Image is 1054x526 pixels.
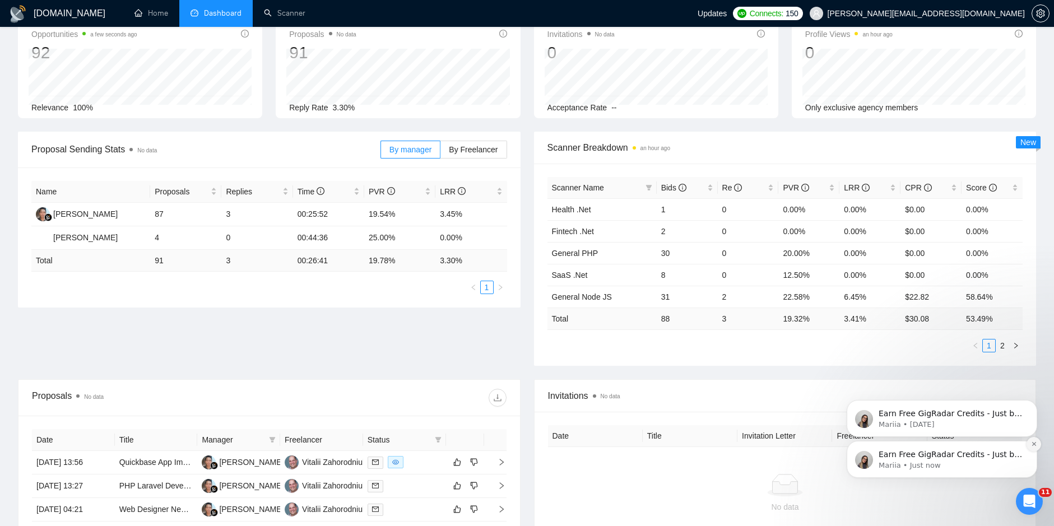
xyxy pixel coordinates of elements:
img: gigradar-bm.png [44,213,52,221]
span: info-circle [317,187,324,195]
span: 3.30% [333,103,355,112]
td: 00:25:52 [293,203,364,226]
span: Status [368,434,430,446]
span: info-circle [499,30,507,38]
span: info-circle [1015,30,1023,38]
img: gigradar-bm.png [210,462,218,469]
td: 30 [657,242,718,264]
td: 12.50% [778,264,839,286]
button: download [489,389,507,407]
button: right [494,281,507,294]
li: Previous Page [467,281,480,294]
img: TH [202,455,216,469]
time: an hour ago [640,145,670,151]
td: 0.00% [839,220,900,242]
button: dislike [467,502,481,516]
th: Date [548,425,643,447]
span: Dashboard [204,8,242,18]
a: TH[PERSON_NAME] [202,481,284,490]
button: left [467,281,480,294]
td: 3 [221,203,292,226]
a: Fintech .Net [552,227,594,236]
a: SaaS .Net [552,271,588,280]
span: Relevance [31,103,68,112]
td: $0.00 [900,264,962,286]
time: an hour ago [862,31,892,38]
td: Total [31,250,150,272]
span: eye [392,459,399,466]
td: 0.00% [962,198,1023,220]
span: Re [722,183,742,192]
div: [PERSON_NAME] [219,503,284,515]
td: 22.58% [778,286,839,308]
span: Invitations [548,389,1023,403]
span: left [470,284,477,291]
div: Vitalii Zahorodniuk [302,456,366,468]
td: [DATE] 13:56 [32,451,115,474]
img: logo [9,5,27,23]
td: 6.45% [839,286,900,308]
span: filter [435,436,442,443]
iframe: Intercom live chat [1016,488,1043,515]
a: setting [1032,9,1050,18]
img: VZ [285,455,299,469]
div: [PERSON_NAME] [219,456,284,468]
span: info-circle [989,184,997,192]
span: By Freelancer [449,145,498,154]
li: 1 [480,281,494,294]
div: [PERSON_NAME] [219,480,284,492]
a: TH[PERSON_NAME] [36,209,118,218]
span: 100% [73,103,93,112]
th: Date [32,429,115,451]
td: $22.82 [900,286,962,308]
img: gigradar-bm.png [210,509,218,516]
span: Connects: [750,7,783,20]
button: like [451,455,464,469]
span: dashboard [191,9,198,17]
a: General PHP [552,249,598,258]
span: mail [372,459,379,466]
span: Opportunities [31,27,137,41]
a: PHP Laravel Developer Needed for ERP SaaS Development [119,481,330,490]
span: filter [267,431,278,448]
span: LRR [844,183,870,192]
td: 19.78 % [364,250,435,272]
td: 0.00% [778,198,839,220]
span: right [489,505,505,513]
td: $0.00 [900,220,962,242]
span: 150 [786,7,798,20]
td: $0.00 [900,198,962,220]
span: Proposals [289,27,356,41]
td: 0.00% [962,242,1023,264]
td: 3.45% [435,203,507,226]
span: Scanner Name [552,183,604,192]
button: like [451,502,464,516]
span: Updates [698,9,727,18]
td: 0.00% [435,226,507,250]
a: VZVitalii Zahorodniuk [285,457,366,466]
td: 0 [718,198,779,220]
td: Web Designer Needed to Refresh High-End Automotive Kit Car Website (Layout + Fonts Only) [115,498,198,522]
a: General Node JS [552,292,612,301]
a: VZVitalii Zahorodniuk [285,504,366,513]
th: Title [643,425,737,447]
span: Time [298,187,324,196]
span: info-circle [801,184,809,192]
td: 0 [718,220,779,242]
span: CPR [905,183,931,192]
div: [PERSON_NAME] [53,208,118,220]
span: right [489,458,505,466]
button: like [451,479,464,492]
div: 0 [805,42,893,63]
span: Reply Rate [289,103,328,112]
td: 0 [718,264,779,286]
span: Invitations [547,27,615,41]
td: 0.00% [839,198,900,220]
td: 2 [718,286,779,308]
td: 58.64% [962,286,1023,308]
